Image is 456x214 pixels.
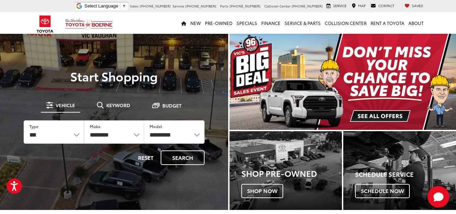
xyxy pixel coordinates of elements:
span: ▼ [122,3,126,8]
span: [PHONE_NUMBER] [292,3,323,8]
span: Collision Center [264,3,291,8]
span: Vehicle [56,103,75,108]
span: Shop Now [241,184,283,198]
span: Contact [378,3,394,8]
span: Keyword [106,103,130,108]
a: Service [325,3,348,9]
label: Make [90,123,101,129]
a: About [406,12,426,34]
span: Parts [220,3,229,8]
a: Specials [235,12,259,34]
span: Service [172,3,184,8]
a: Service & Parts: Opens in a new tab [283,12,323,34]
button: Search [161,150,205,165]
span: [PHONE_NUMBER] [230,3,261,8]
svg: Start Chat [428,186,449,208]
a: Contact [369,3,396,9]
a: Pre-Owned [203,12,235,34]
a: Collision Center [323,12,369,34]
span: Saved [412,3,423,8]
a: Select Language​ [84,3,126,8]
a: Map [350,3,367,9]
a: Home [179,12,188,34]
a: Shop Pre-Owned Shop Now [230,131,342,210]
span: Map [358,3,366,8]
span: Select Language [84,3,118,8]
label: Model [150,123,162,129]
span: Schedule Now [355,184,410,198]
img: Toyota [32,13,58,35]
div: Toyota [343,131,456,210]
span: Budget [162,103,182,108]
a: New [188,12,203,34]
a: Rent a Toyota [369,12,406,34]
span: [PHONE_NUMBER] [140,3,171,8]
span: [PHONE_NUMBER] [185,3,216,8]
button: Toggle Chat Window [428,186,449,208]
span: Service [333,3,347,8]
a: My Saved Vehicles [403,3,425,9]
p: Start Shopping [14,69,214,83]
img: Vic Vaughan Toyota of Boerne [65,18,113,30]
h4: Schedule Service [355,171,456,178]
button: Reset [132,150,159,165]
a: Schedule Service Schedule Now [343,131,456,210]
h3: Shop Pre-Owned [241,169,342,177]
div: Toyota [230,131,342,210]
label: Type [29,123,38,129]
span: Sales [130,3,139,8]
a: Finance [259,12,283,34]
